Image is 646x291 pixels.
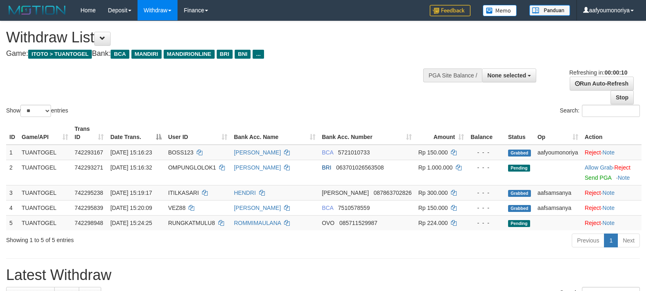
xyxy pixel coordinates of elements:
[585,164,614,171] span: ·
[582,105,640,117] input: Search:
[534,145,582,160] td: aafyoumonoriya
[18,185,71,200] td: TUANTOGEL
[415,121,467,145] th: Amount: activate to sort column ascending
[234,205,281,211] a: [PERSON_NAME]
[131,50,162,59] span: MANDIRI
[110,164,152,171] span: [DATE] 15:16:32
[165,121,231,145] th: User ID: activate to sort column ascending
[610,90,634,104] a: Stop
[6,215,18,230] td: 5
[482,68,536,82] button: None selected
[582,121,642,145] th: Action
[110,190,152,196] span: [DATE] 15:19:17
[585,205,601,211] a: Reject
[483,5,517,16] img: Button%20Memo.svg
[110,220,152,226] span: [DATE] 15:24:25
[471,148,502,157] div: - - -
[231,121,318,145] th: Bank Acc. Name: activate to sort column ascending
[617,234,640,247] a: Next
[582,160,642,185] td: ·
[75,164,103,171] span: 742293271
[338,149,370,156] span: Copy 5721010733 to clipboard
[529,5,570,16] img: panduan.png
[28,50,92,59] span: ITOTO > TUANTOGEL
[168,164,216,171] span: OMPUNGLOLOK1
[6,185,18,200] td: 3
[487,72,526,79] span: None selected
[75,149,103,156] span: 742293167
[234,190,256,196] a: HENDRI
[572,234,604,247] a: Previous
[168,220,215,226] span: RUNGKATMULU8
[6,105,68,117] label: Show entries
[471,189,502,197] div: - - -
[604,234,618,247] a: 1
[75,190,103,196] span: 742295238
[18,200,71,215] td: TUANTOGEL
[423,68,482,82] div: PGA Site Balance /
[322,149,333,156] span: BCA
[18,121,71,145] th: Game/API: activate to sort column ascending
[585,164,613,171] a: Allow Grab
[418,149,448,156] span: Rp 150.000
[602,190,615,196] a: Note
[6,267,640,283] h1: Latest Withdraw
[168,190,199,196] span: ITILKASARI
[6,121,18,145] th: ID
[570,77,634,90] a: Run Auto-Refresh
[234,149,281,156] a: [PERSON_NAME]
[6,29,422,46] h1: Withdraw List
[534,200,582,215] td: aafsamsanya
[18,215,71,230] td: TUANTOGEL
[508,165,530,172] span: Pending
[604,69,627,76] strong: 00:00:10
[6,160,18,185] td: 2
[373,190,411,196] span: Copy 087863702826 to clipboard
[322,164,331,171] span: BRI
[582,215,642,230] td: ·
[75,220,103,226] span: 742298948
[418,190,448,196] span: Rp 300.000
[322,220,335,226] span: OVO
[585,174,611,181] a: Send PGA
[71,121,107,145] th: Trans ID: activate to sort column ascending
[418,205,448,211] span: Rp 150.000
[534,121,582,145] th: Op: activate to sort column ascending
[319,121,415,145] th: Bank Acc. Number: activate to sort column ascending
[20,105,51,117] select: Showentries
[168,205,186,211] span: VEZ88
[234,164,281,171] a: [PERSON_NAME]
[75,205,103,211] span: 742295839
[217,50,233,59] span: BRI
[614,164,630,171] a: Reject
[107,121,165,145] th: Date Trans.: activate to sort column descending
[505,121,534,145] th: Status
[467,121,505,145] th: Balance
[508,190,531,197] span: Grabbed
[336,164,384,171] span: Copy 063701026563508 to clipboard
[602,149,615,156] a: Note
[339,220,377,226] span: Copy 085711529987 to clipboard
[585,190,601,196] a: Reject
[585,220,601,226] a: Reject
[6,200,18,215] td: 4
[471,204,502,212] div: - - -
[234,220,281,226] a: ROMMIMAULANA
[430,5,471,16] img: Feedback.jpg
[111,50,129,59] span: BCA
[585,149,601,156] a: Reject
[569,69,627,76] span: Refreshing in:
[18,160,71,185] td: TUANTOGEL
[508,205,531,212] span: Grabbed
[338,205,370,211] span: Copy 7510578559 to clipboard
[582,200,642,215] td: ·
[418,164,453,171] span: Rp 1.000.000
[6,4,68,16] img: MOTION_logo.png
[110,149,152,156] span: [DATE] 15:16:23
[471,163,502,172] div: - - -
[6,145,18,160] td: 1
[168,149,193,156] span: BOSS123
[508,150,531,157] span: Grabbed
[418,220,448,226] span: Rp 224.000
[534,185,582,200] td: aafsamsanya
